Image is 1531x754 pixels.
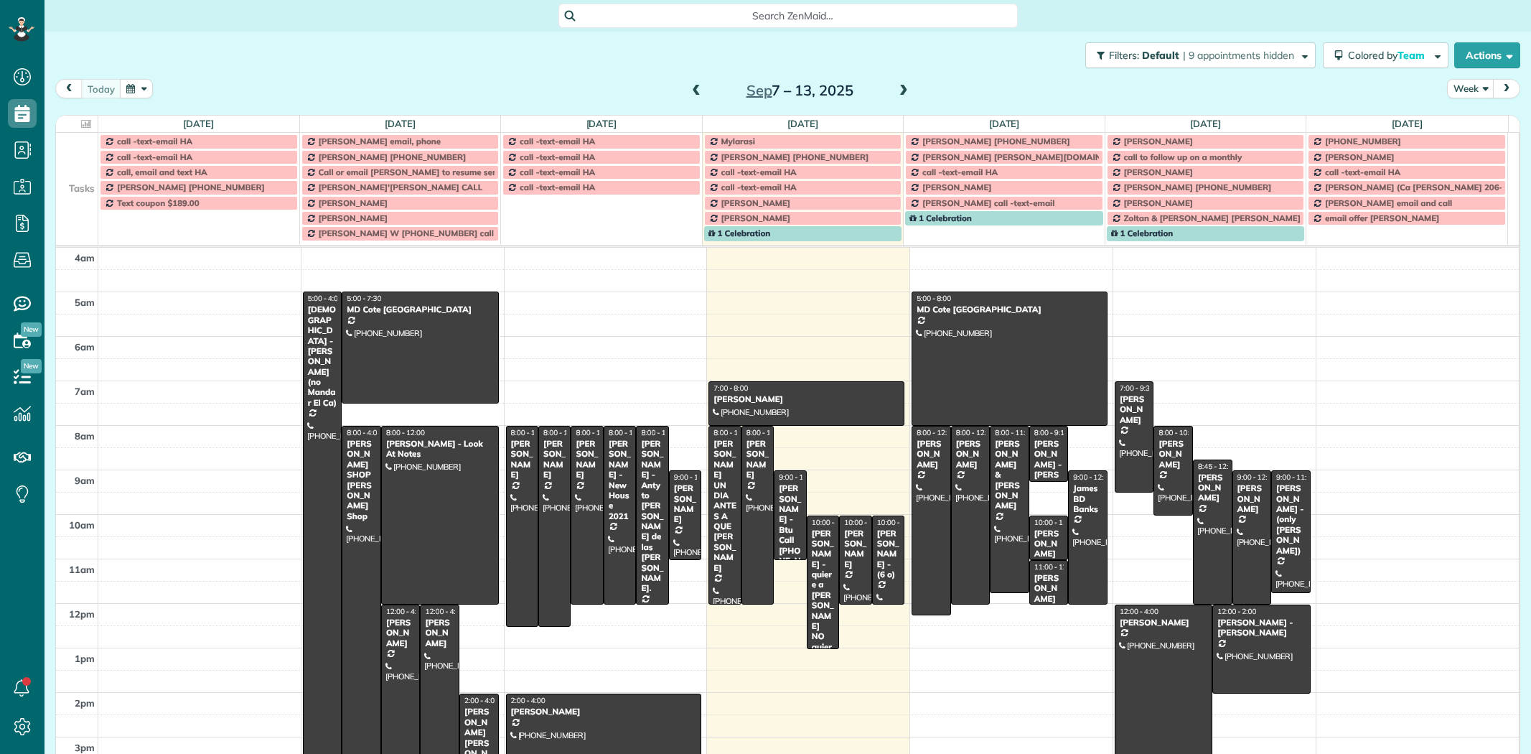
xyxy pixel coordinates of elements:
span: 2:00 - 4:00 [464,696,499,705]
span: 2pm [75,697,95,709]
span: Colored by [1348,49,1430,62]
span: 8:00 - 12:30 [511,428,550,437]
span: 8:00 - 9:15 [1034,428,1069,437]
div: [PERSON_NAME] [746,439,769,480]
div: [PERSON_NAME] [955,439,986,470]
span: [PERSON_NAME] [721,197,790,208]
div: MD Cote [GEOGRAPHIC_DATA] [346,304,494,315]
div: [PERSON_NAME] SHOP [PERSON_NAME] Shop [346,439,377,521]
span: Default [1142,49,1180,62]
button: Week [1447,79,1494,98]
div: [PERSON_NAME] - New House 2021 [608,439,632,521]
span: 5am [75,297,95,308]
span: 5:00 - 7:30 [347,294,381,303]
span: [PERSON_NAME] [1123,136,1193,146]
div: [PERSON_NAME] - Btu Call [PHONE_NUMBER] For Ca [778,483,802,608]
button: Colored byTeam [1323,42,1448,68]
span: call -text-email HA [117,152,192,162]
span: New [21,359,42,373]
span: 9:00 - 11:00 [674,473,713,482]
span: [PERSON_NAME] [PHONE_NUMBER] [1123,182,1271,192]
div: [PERSON_NAME] [843,529,867,570]
span: | 9 appointments hidden [1183,49,1294,62]
span: call -text-email HA [520,136,595,146]
span: [PERSON_NAME] [1325,152,1395,162]
span: call -text-email HA [1325,167,1400,177]
span: 7am [75,386,95,397]
span: 8:00 - 4:00 [347,428,381,437]
span: [PERSON_NAME] email and call [1325,197,1452,208]
button: today [81,79,121,98]
span: 10am [69,519,95,531]
span: 10:00 - 1:00 [812,518,851,527]
span: [PERSON_NAME] call -text-email [922,197,1054,208]
div: [PERSON_NAME] - Anty to [PERSON_NAME] de las [PERSON_NAME]. [640,439,664,594]
div: [PERSON_NAME] [510,439,534,480]
span: 8:00 - 12:00 [609,428,647,437]
div: [PERSON_NAME] & [PERSON_NAME] [994,439,1025,511]
span: 10:00 - 12:00 [877,518,920,527]
span: 8:00 - 11:45 [995,428,1034,437]
span: [PERSON_NAME] [721,213,790,223]
a: [DATE] [787,118,818,129]
span: 7:00 - 8:00 [713,383,748,393]
a: [DATE] [586,118,617,129]
span: [PERSON_NAME] [1123,197,1193,208]
span: [PERSON_NAME] [PHONE_NUMBER] [922,136,1070,146]
span: 5:00 - 4:00 [308,294,342,303]
span: [PERSON_NAME] [PHONE_NUMBER] [721,152,868,162]
div: MD Cote [GEOGRAPHIC_DATA] [916,304,1103,315]
button: prev [55,79,83,98]
button: Actions [1454,42,1520,68]
span: Team [1397,49,1427,62]
div: [PERSON_NAME] - (only [PERSON_NAME]) [1275,483,1306,556]
span: call -text-email HA [520,182,595,192]
a: Filters: Default | 9 appointments hidden [1078,42,1316,68]
span: 8:00 - 12:00 [576,428,614,437]
div: [PERSON_NAME] - (6 o) [876,529,900,580]
span: 8:45 - 12:00 [1198,462,1237,471]
span: 12:00 - 4:00 [1120,607,1158,616]
span: 6am [75,341,95,353]
span: 9:00 - 11:00 [779,473,818,482]
span: [PERSON_NAME] [PHONE_NUMBER] [117,182,265,192]
div: [PERSON_NAME] [916,439,947,470]
span: Sep [746,81,772,99]
span: 8:00 - 12:00 [713,428,752,437]
span: [PERSON_NAME] W [PHONE_NUMBER] call [318,228,493,238]
div: [PERSON_NAME] [1237,483,1268,514]
span: 9:00 - 12:00 [1237,473,1276,482]
span: 5:00 - 8:00 [917,294,951,303]
div: [PERSON_NAME] [543,439,566,480]
span: [PERSON_NAME] [318,213,388,223]
span: 10:00 - 11:00 [1034,518,1077,527]
span: [PERSON_NAME]'[PERSON_NAME] CALL [318,182,482,192]
span: 2:00 - 4:00 [511,696,546,705]
span: 12:00 - 4:00 [425,607,464,616]
span: [PERSON_NAME] [PHONE_NUMBER] [318,152,466,162]
h2: 7 – 13, 2025 [710,83,889,98]
div: [PERSON_NAME] - [PERSON_NAME] [1217,618,1306,638]
span: call -text-email HA [721,182,796,192]
span: 11am [69,564,95,575]
div: James BD Banks [1072,483,1103,514]
div: [PERSON_NAME] [1119,618,1208,628]
a: [DATE] [989,118,1020,129]
span: 4am [75,252,95,264]
span: [PERSON_NAME] [318,197,388,208]
a: [DATE] [1392,118,1423,129]
span: 8:00 - 12:30 [543,428,582,437]
span: 8:00 - 12:00 [956,428,995,437]
a: [DATE] [385,118,416,129]
span: 8:00 - 12:15 [917,428,955,437]
span: 12:00 - 2:00 [1217,607,1256,616]
div: [PERSON_NAME] [1034,529,1064,559]
span: 8:00 - 12:00 [386,428,425,437]
span: email offer [PERSON_NAME] [1325,213,1439,223]
div: [PERSON_NAME] - Look At Notes [385,439,495,460]
span: 1 Celebration [909,213,972,223]
span: 7:00 - 9:30 [1120,383,1154,393]
span: 8:00 - 12:00 [641,428,680,437]
span: 8:00 - 12:00 [746,428,785,437]
div: [PERSON_NAME] [1197,473,1228,503]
